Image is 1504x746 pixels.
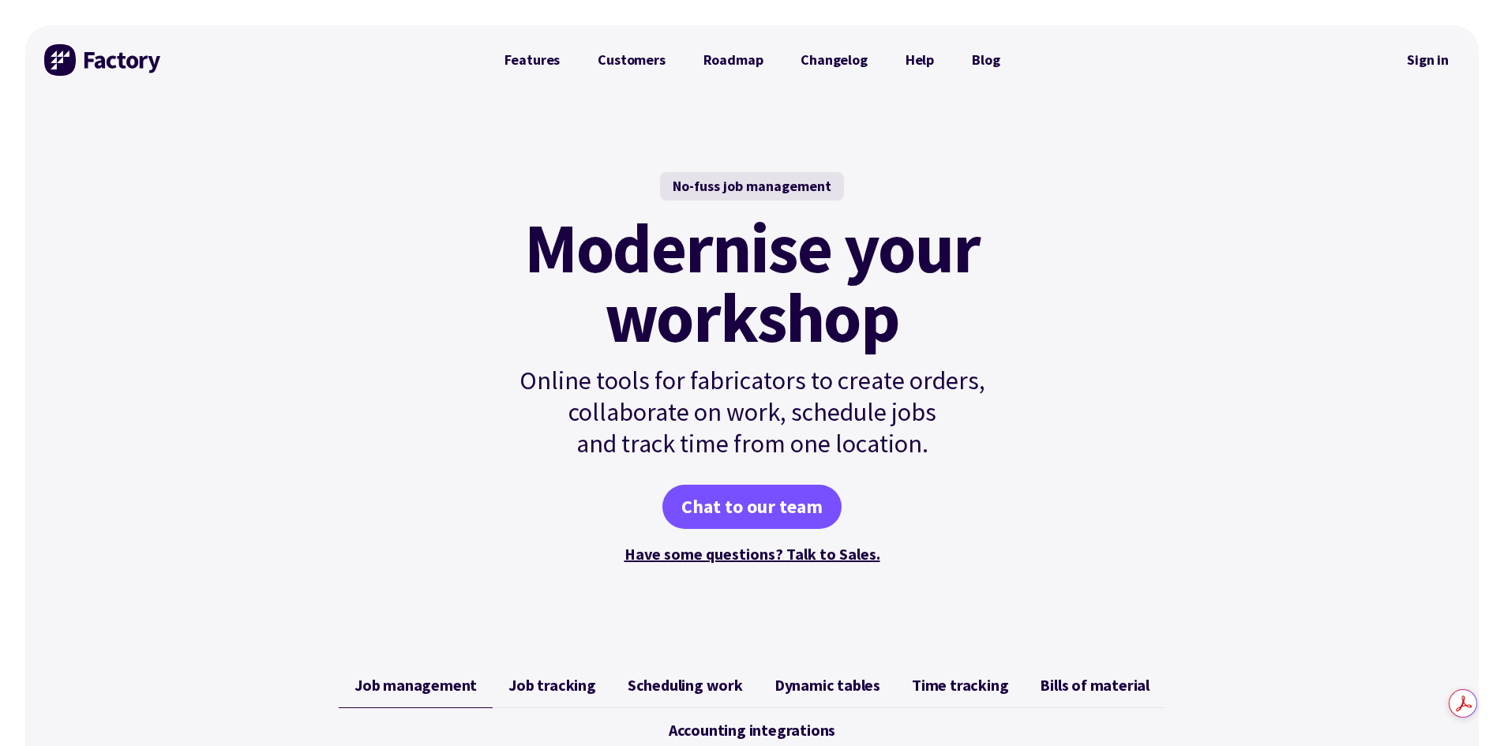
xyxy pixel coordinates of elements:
[782,44,886,76] a: Changelog
[669,721,835,740] span: Accounting integrations
[354,676,477,695] span: Job management
[1396,42,1460,78] a: Sign in
[1040,676,1150,695] span: Bills of material
[486,44,1019,76] nav: Primary Navigation
[579,44,684,76] a: Customers
[684,44,782,76] a: Roadmap
[662,485,842,529] a: Chat to our team
[912,676,1008,695] span: Time tracking
[660,172,844,201] div: No-fuss job management
[508,676,596,695] span: Job tracking
[887,44,953,76] a: Help
[44,44,163,76] img: Factory
[628,676,743,695] span: Scheduling work
[953,44,1018,76] a: Blog
[524,213,980,352] mark: Modernise your workshop
[486,44,579,76] a: Features
[775,676,880,695] span: Dynamic tables
[624,544,880,564] a: Have some questions? Talk to Sales.
[486,365,1019,459] p: Online tools for fabricators to create orders, collaborate on work, schedule jobs and track time ...
[1396,42,1460,78] nav: Secondary Navigation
